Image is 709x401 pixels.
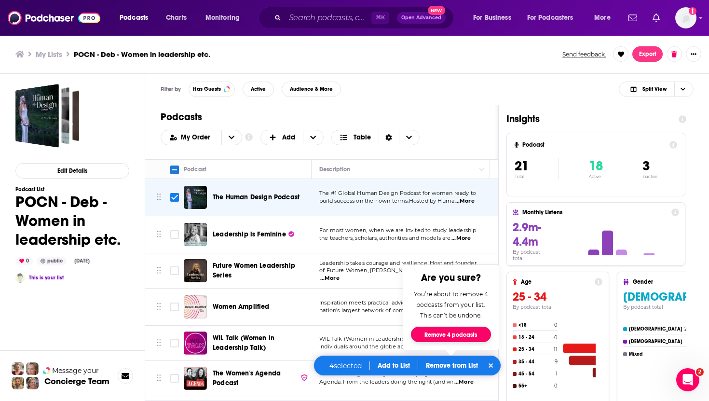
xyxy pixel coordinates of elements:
img: Leadership is Feminine [184,223,207,246]
span: Toggle select row [170,303,179,311]
h3: 25 - 34 [513,290,602,304]
h1: Insights [506,113,671,125]
h4: 25 - 34 [518,346,552,352]
h4: Mixed [629,351,687,357]
div: Sort Direction [379,130,399,145]
a: Future Women Leadership Series [184,259,207,282]
span: My Order [181,134,214,141]
a: Charts [160,10,192,26]
span: 3 [642,158,650,174]
img: The Human Design Podcast [184,186,207,209]
h3: POCN - Deb - Women in leadership etc. [74,50,210,59]
span: WIL Talk (Women in Leadership Talk) [213,334,274,352]
h2: Choose View [619,82,694,97]
img: WIL Talk (Women in Leadership Talk) [184,332,207,355]
img: Jon Profile [12,377,24,389]
span: The #1 Global Human Design Podcast for women ready to [319,190,476,196]
h3: Concierge Team [44,376,109,386]
a: Leadership is Feminine [213,230,294,239]
a: This is your list [29,275,64,281]
span: 2.9m-4.4m [513,220,541,249]
h4: 9 [555,359,558,365]
button: open menu [466,10,523,26]
h4: <18 [518,322,552,328]
h4: 11 [554,346,558,353]
img: Barbara Profile [26,377,39,389]
div: Podcast [184,164,206,175]
button: Audience & More [282,82,341,97]
span: ...More [320,275,340,282]
span: Leadership is Feminine [213,230,286,238]
svg: Add a profile image [689,7,696,15]
span: Logged in as jgarciaampr [675,7,696,28]
div: Search podcasts, credits, & more... [268,7,463,29]
button: Move [156,227,162,242]
span: New [428,6,445,15]
span: WIL Talk (Women in Leadership Talk) speak to inspirational [319,335,477,342]
h4: Podcast [522,141,666,148]
p: Inactive [642,174,657,179]
img: User Profile [675,7,696,28]
button: open menu [199,10,252,26]
a: Politics [498,379,525,387]
span: individuals around the globe about their personal [319,343,451,350]
p: Active [589,174,603,179]
h4: Age [521,278,591,285]
h4: 55+ [518,383,552,389]
h4: 45 - 54 [518,371,554,377]
button: open menu [521,10,587,26]
span: Add [282,134,295,141]
h4: 18 - 24 [518,334,552,340]
span: For Podcasters [527,11,573,25]
a: jgarciaampr [15,273,25,283]
img: Podchaser - Follow, Share and Rate Podcasts [8,9,100,27]
span: Table [354,134,371,141]
span: ⌘ K [371,12,389,24]
span: the teachers, scholars, authorities and models are [319,235,451,241]
span: Active [251,86,266,92]
span: Toggle select row [170,230,179,239]
input: Search podcasts, credits, & more... [285,10,371,26]
h4: 0 [554,383,558,389]
button: + Add [260,130,324,145]
span: 2 [696,368,704,376]
span: Has Guests [193,86,221,92]
button: Move [156,300,162,314]
span: For most women, when we are invited to study leadership [319,227,476,234]
span: Inspiration meets practical advice in this podcast from the [319,299,475,306]
span: Split View [642,86,667,92]
button: Show More Button [686,46,701,62]
span: Women Amplified [213,303,270,311]
span: ...More [455,197,475,205]
span: Agenda. From the leaders doing the right (and wr [319,378,453,385]
span: Charts [166,11,187,25]
img: verified Badge [300,373,308,382]
button: open menu [221,130,242,145]
button: Move [156,190,162,205]
h4: 0 [554,334,558,341]
img: Jules Profile [26,362,39,375]
a: The Human Design Podcast [213,193,300,202]
a: Entrepreneur [498,202,541,210]
h1: Podcasts [161,111,475,123]
p: Total [515,174,559,179]
div: 0 [15,257,33,265]
h4: By podcast total [513,304,602,310]
button: Move [156,336,162,350]
h4: 1 [556,371,558,377]
iframe: Intercom live chat [676,368,699,391]
button: open menu [587,10,623,26]
h4: Monthly Listens [522,209,667,216]
span: 21 [515,158,529,174]
span: Audience & More [290,86,333,92]
h1: POCN - Deb - Women in leadership etc. [15,193,129,249]
a: Future Women Leadership Series [213,261,308,280]
button: Show profile menu [675,7,696,28]
h4: [DEMOGRAPHIC_DATA] [629,339,685,345]
a: Show additional information [245,133,253,142]
a: POCN - Deb - Women in leadership etc. [15,84,79,148]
